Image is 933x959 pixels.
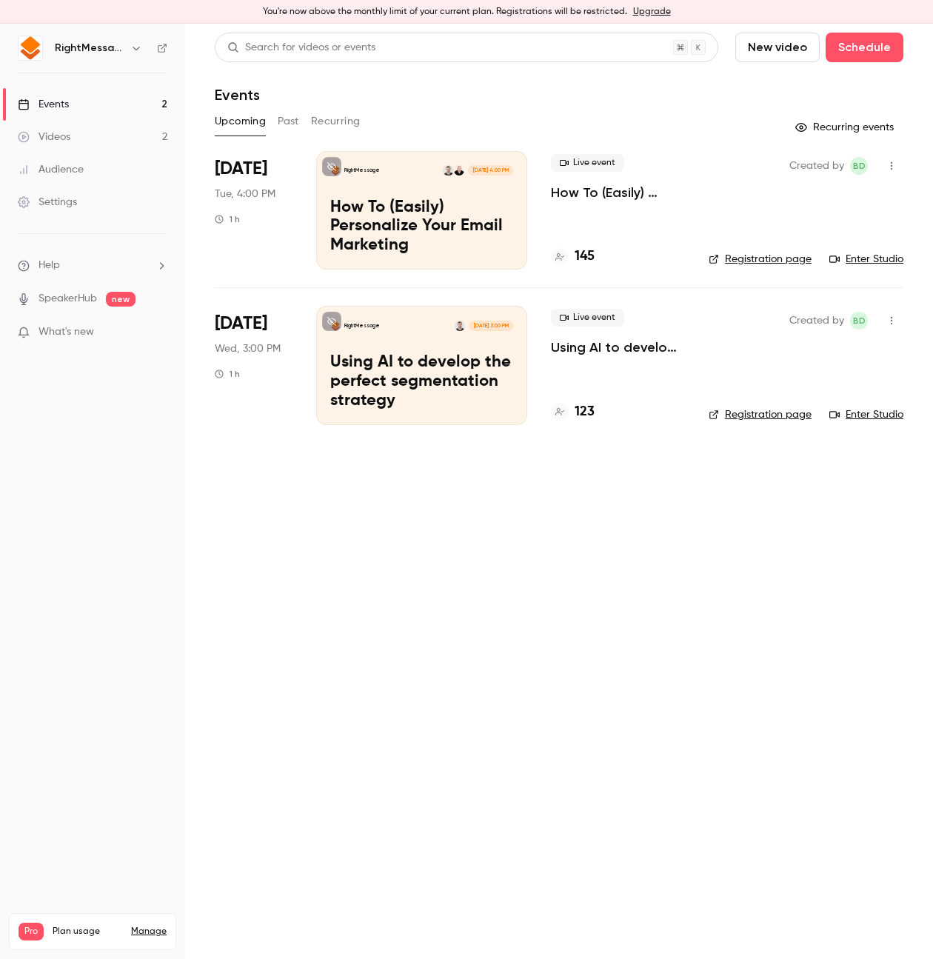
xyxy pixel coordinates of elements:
iframe: Noticeable Trigger [150,326,167,339]
h4: 145 [575,247,595,267]
div: 1 h [215,368,240,380]
span: Created by [789,312,844,330]
span: Brennan Dunn [850,312,868,330]
a: Enter Studio [829,407,903,422]
span: [DATE] [215,312,267,335]
button: New video [735,33,820,62]
span: Plan usage [53,926,122,938]
div: Events [18,97,69,112]
span: [DATE] 4:00 PM [468,165,512,176]
p: RightMessage [344,167,380,174]
button: Schedule [826,33,903,62]
li: help-dropdown-opener [18,258,167,273]
h4: 123 [575,402,595,422]
a: How To (Easily) Personalize Your Email MarketingRightMessageChris OrzechowskiBrennan Dunn[DATE] 4... [316,151,527,270]
img: RightMessage [19,36,42,60]
span: Live event [551,309,624,327]
span: [DATE] [215,157,267,181]
a: Upgrade [633,6,671,18]
a: Enter Studio [829,252,903,267]
a: Using AI to develop the perfect segmentation strategy [551,338,685,356]
button: Upcoming [215,110,266,133]
span: Wed, 3:00 PM [215,341,281,356]
span: Brennan Dunn [850,157,868,175]
span: Help [39,258,60,273]
a: Manage [131,926,167,938]
div: Videos [18,130,70,144]
a: 145 [551,247,595,267]
a: Registration page [709,252,812,267]
span: What's new [39,324,94,340]
img: Brennan Dunn [455,321,465,331]
h6: RightMessage [55,41,124,56]
div: Settings [18,195,77,210]
img: Brennan Dunn [443,165,453,176]
span: Tue, 4:00 PM [215,187,275,201]
p: Using AI to develop the perfect segmentation strategy [330,353,513,410]
span: [DATE] 3:00 PM [469,321,512,331]
span: Created by [789,157,844,175]
h1: Events [215,86,260,104]
span: BD [853,157,866,175]
span: Live event [551,154,624,172]
span: Pro [19,923,44,940]
button: Past [278,110,299,133]
div: Sep 23 Tue, 4:00 PM (Europe/London) [215,151,292,270]
a: SpeakerHub [39,291,97,307]
span: BD [853,312,866,330]
div: 1 h [215,213,240,225]
a: Registration page [709,407,812,422]
a: Using AI to develop the perfect segmentation strategyRightMessageBrennan Dunn[DATE] 3:00 PMUsing ... [316,306,527,424]
p: RightMessage [344,322,380,330]
span: new [106,292,136,307]
button: Recurring [311,110,361,133]
a: 123 [551,402,595,422]
p: How To (Easily) Personalize Your Email Marketing [330,198,513,255]
button: Recurring events [789,116,903,139]
img: Chris Orzechowski [454,165,464,176]
div: Search for videos or events [227,40,375,56]
div: Audience [18,162,84,177]
a: How To (Easily) Personalize Your Email Marketing [551,184,685,201]
div: Sep 24 Wed, 3:00 PM (Europe/London) [215,306,292,424]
